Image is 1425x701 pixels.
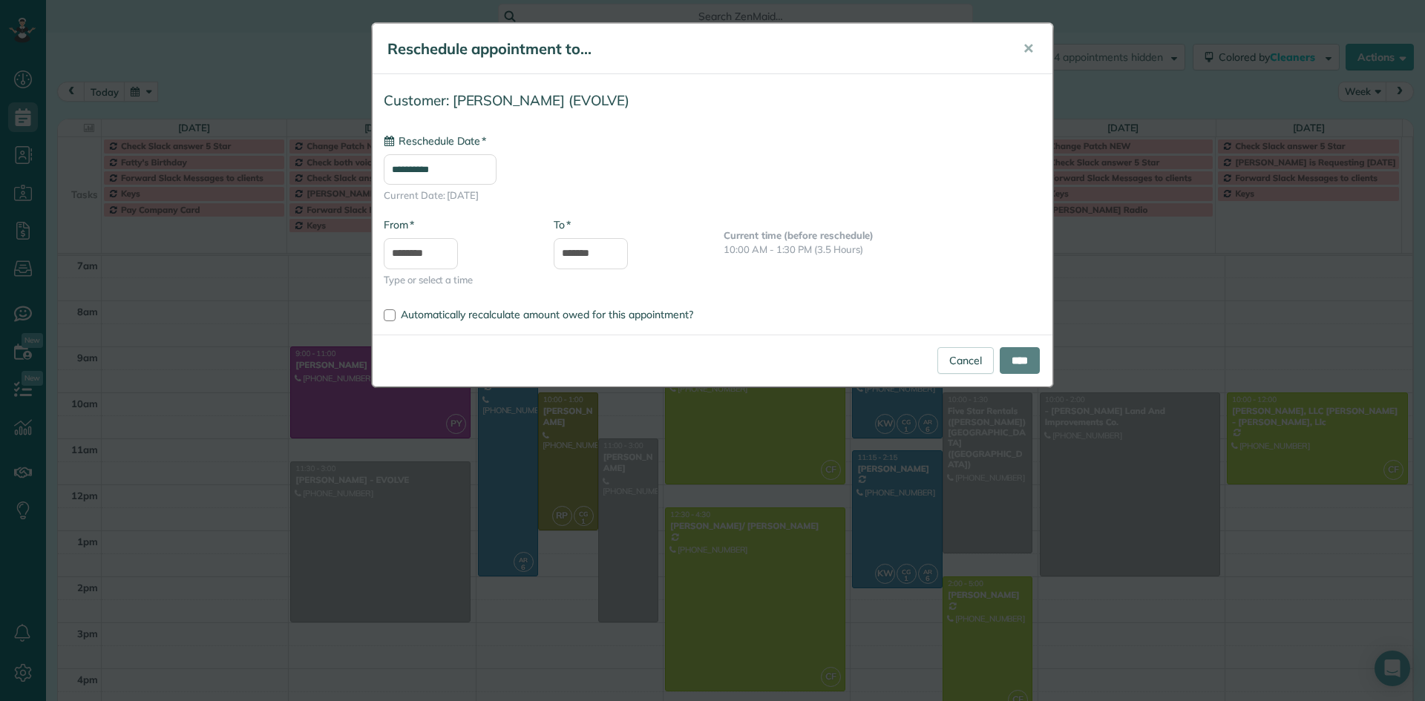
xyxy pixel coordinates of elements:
p: 10:00 AM - 1:30 PM (3.5 Hours) [724,243,1041,257]
span: Type or select a time [384,273,531,287]
span: Automatically recalculate amount owed for this appointment? [401,308,693,321]
h5: Reschedule appointment to... [387,39,1002,59]
b: Current time (before reschedule) [724,229,874,241]
span: Current Date: [DATE] [384,188,1041,203]
span: ✕ [1023,40,1034,57]
a: Cancel [937,347,994,374]
h4: Customer: [PERSON_NAME] (EVOLVE) [384,93,1041,108]
label: From [384,217,414,232]
label: To [554,217,571,232]
label: Reschedule Date [384,134,486,148]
